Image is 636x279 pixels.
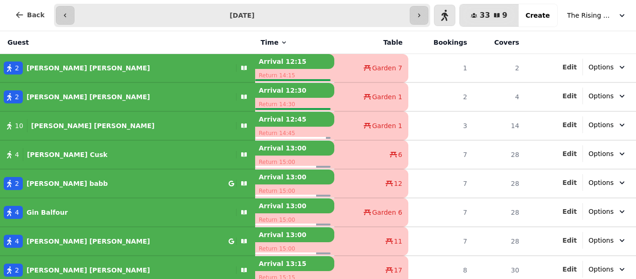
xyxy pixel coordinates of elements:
[502,12,507,19] span: 9
[583,203,632,220] button: Options
[15,208,19,217] span: 4
[408,111,473,140] td: 3
[255,69,334,82] p: Return 14:15
[15,121,23,130] span: 10
[27,179,108,188] p: [PERSON_NAME] babb
[27,150,108,159] p: [PERSON_NAME] Cusk
[562,64,577,70] span: Edit
[334,31,408,54] th: Table
[562,149,577,158] button: Edit
[15,265,19,275] span: 2
[255,242,334,255] p: Return 15:00
[15,63,19,73] span: 2
[562,207,577,216] button: Edit
[460,4,518,27] button: 339
[562,208,577,215] span: Edit
[394,265,402,275] span: 17
[15,150,19,159] span: 4
[589,178,614,187] span: Options
[473,198,525,227] td: 28
[562,178,577,187] button: Edit
[562,237,577,244] span: Edit
[372,208,402,217] span: Garden 6
[583,145,632,162] button: Options
[562,179,577,186] span: Edit
[583,88,632,104] button: Options
[27,265,150,275] p: [PERSON_NAME] [PERSON_NAME]
[255,227,334,242] p: Arrival 13:00
[261,38,278,47] span: Time
[589,207,614,216] span: Options
[255,198,334,213] p: Arrival 13:00
[589,265,614,274] span: Options
[255,83,334,98] p: Arrival 12:30
[394,179,402,188] span: 12
[473,82,525,111] td: 4
[583,261,632,278] button: Options
[255,213,334,226] p: Return 15:00
[255,156,334,169] p: Return 15:00
[562,120,577,129] button: Edit
[372,92,402,102] span: Garden 1
[562,93,577,99] span: Edit
[7,4,52,26] button: Back
[255,98,334,111] p: Return 14:30
[589,236,614,245] span: Options
[27,63,150,73] p: [PERSON_NAME] [PERSON_NAME]
[255,141,334,156] p: Arrival 13:00
[255,170,334,184] p: Arrival 13:00
[583,59,632,75] button: Options
[408,82,473,111] td: 2
[562,236,577,245] button: Edit
[562,150,577,157] span: Edit
[562,7,632,24] button: The Rising Sun
[518,4,557,27] button: Create
[480,12,490,19] span: 33
[255,127,334,140] p: Return 14:45
[583,116,632,133] button: Options
[562,62,577,72] button: Edit
[408,31,473,54] th: Bookings
[583,232,632,249] button: Options
[27,12,45,18] span: Back
[473,54,525,83] td: 2
[255,112,334,127] p: Arrival 12:45
[589,149,614,158] span: Options
[15,179,19,188] span: 2
[398,150,402,159] span: 6
[589,62,614,72] span: Options
[255,256,334,271] p: Arrival 13:15
[473,227,525,256] td: 28
[408,140,473,169] td: 7
[372,63,402,73] span: Garden 7
[27,208,68,217] p: Gin Balfour
[372,121,402,130] span: Garden 1
[562,265,577,274] button: Edit
[589,120,614,129] span: Options
[15,237,19,246] span: 4
[473,111,525,140] td: 14
[408,227,473,256] td: 7
[567,11,614,20] span: The Rising Sun
[394,237,402,246] span: 11
[255,184,334,197] p: Return 15:00
[261,38,288,47] button: Time
[562,122,577,128] span: Edit
[526,12,550,19] span: Create
[562,91,577,101] button: Edit
[408,198,473,227] td: 7
[27,92,150,102] p: [PERSON_NAME] [PERSON_NAME]
[408,54,473,83] td: 1
[31,121,155,130] p: [PERSON_NAME] [PERSON_NAME]
[583,174,632,191] button: Options
[562,266,577,272] span: Edit
[27,237,150,246] p: [PERSON_NAME] [PERSON_NAME]
[589,91,614,101] span: Options
[473,169,525,198] td: 28
[408,169,473,198] td: 7
[15,92,19,102] span: 2
[473,31,525,54] th: Covers
[255,54,334,69] p: Arrival 12:15
[473,140,525,169] td: 28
